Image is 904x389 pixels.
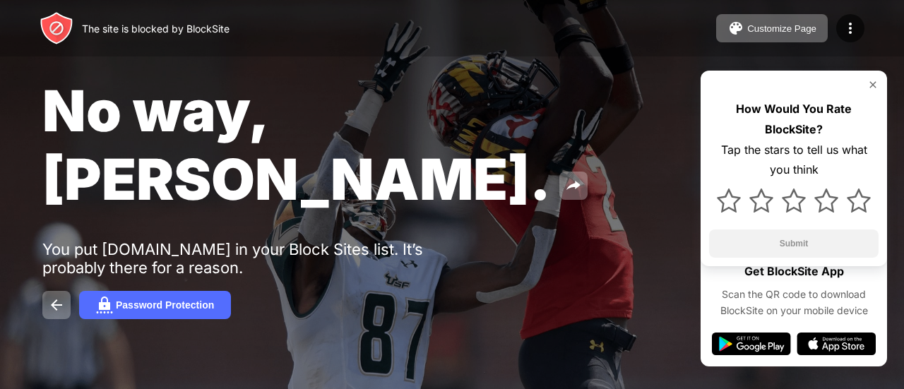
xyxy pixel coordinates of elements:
div: Customize Page [747,23,816,34]
img: header-logo.svg [40,11,73,45]
img: star.svg [749,188,773,213]
div: You put [DOMAIN_NAME] in your Block Sites list. It’s probably there for a reason. [42,240,479,277]
div: Password Protection [116,299,214,311]
img: star.svg [847,188,871,213]
img: password.svg [96,297,113,313]
img: back.svg [48,297,65,313]
img: star.svg [782,188,806,213]
img: rate-us-close.svg [867,79,879,90]
div: The site is blocked by BlockSite [82,23,230,35]
img: menu-icon.svg [842,20,859,37]
span: No way, [PERSON_NAME]. [42,76,551,213]
img: share.svg [565,177,582,194]
img: pallet.svg [727,20,744,37]
div: How Would You Rate BlockSite? [709,99,879,140]
button: Password Protection [79,291,231,319]
img: star.svg [717,188,741,213]
button: Submit [709,229,879,258]
img: star.svg [814,188,838,213]
button: Customize Page [716,14,828,42]
div: Tap the stars to tell us what you think [709,140,879,181]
